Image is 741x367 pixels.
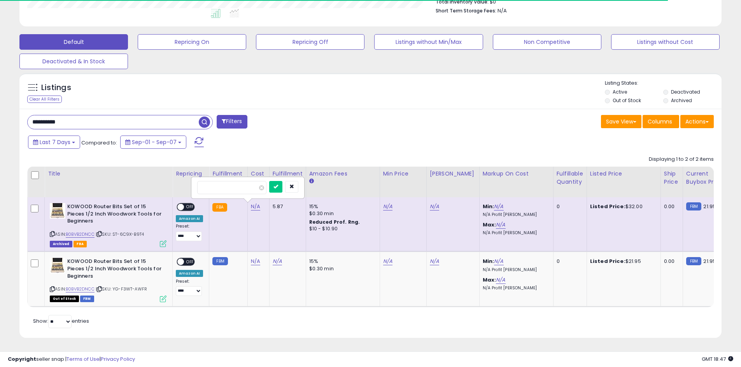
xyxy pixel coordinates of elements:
a: N/A [273,257,282,265]
div: 15% [309,258,374,265]
span: Show: entries [33,317,89,325]
b: Reduced Prof. Rng. [309,219,360,225]
span: Compared to: [81,139,117,146]
div: Fulfillment Cost [273,170,303,186]
button: Default [19,34,128,50]
a: Privacy Policy [101,355,135,363]
div: Current Buybox Price [686,170,726,186]
span: 21.95 [703,203,716,210]
a: N/A [383,257,392,265]
span: N/A [498,7,507,14]
div: Preset: [176,279,203,296]
button: Repricing On [138,34,246,50]
a: N/A [496,221,505,229]
span: All listings that are currently out of stock and unavailable for purchase on Amazon [50,296,79,302]
h5: Listings [41,82,71,93]
button: Filters [217,115,247,129]
div: $10 - $10.90 [309,226,374,232]
img: 5161EN9bXdL._SL40_.jpg [50,203,65,219]
button: Last 7 Days [28,136,80,149]
span: | SKU: YG-F3WT-AWFR [96,286,147,292]
span: OFF [184,259,196,265]
a: B0BVB2DNCC [66,286,95,292]
small: FBM [212,257,228,265]
th: The percentage added to the cost of goods (COGS) that forms the calculator for Min & Max prices. [479,167,553,197]
small: FBM [686,257,701,265]
div: 0 [557,203,581,210]
b: Short Term Storage Fees: [436,7,496,14]
button: Columns [643,115,679,128]
small: FBA [212,203,227,212]
label: Out of Stock [613,97,641,104]
b: Listed Price: [590,257,625,265]
div: 0.00 [664,203,677,210]
div: seller snap | | [8,356,135,363]
span: Last 7 Days [40,138,70,146]
span: OFF [184,204,196,210]
span: Sep-01 - Sep-07 [132,138,177,146]
p: N/A Profit [PERSON_NAME] [483,212,547,217]
b: Max: [483,276,496,284]
small: FBM [686,202,701,210]
div: 15% [309,203,374,210]
a: N/A [496,276,505,284]
b: Min: [483,203,494,210]
div: Fulfillment [212,170,244,178]
a: N/A [494,203,503,210]
p: N/A Profit [PERSON_NAME] [483,285,547,291]
button: Repricing Off [256,34,364,50]
div: Listed Price [590,170,657,178]
button: Non Competitive [493,34,601,50]
div: Cost [251,170,266,178]
img: 5161EN9bXdL._SL40_.jpg [50,258,65,273]
div: 5.87 [273,203,300,210]
b: Listed Price: [590,203,625,210]
button: Listings without Cost [611,34,720,50]
label: Active [613,89,627,95]
button: Listings without Min/Max [374,34,483,50]
label: Deactivated [671,89,700,95]
span: Columns [648,118,672,125]
strong: Copyright [8,355,36,363]
button: Deactivated & In Stock [19,54,128,69]
p: N/A Profit [PERSON_NAME] [483,230,547,236]
span: 21.95 [703,257,716,265]
label: Archived [671,97,692,104]
div: 0.00 [664,258,677,265]
div: Amazon Fees [309,170,377,178]
button: Actions [680,115,714,128]
small: Amazon Fees. [309,178,314,185]
div: Clear All Filters [27,96,62,103]
div: $0.30 min [309,265,374,272]
b: Max: [483,221,496,228]
div: $32.00 [590,203,655,210]
a: N/A [494,257,503,265]
div: Title [48,170,169,178]
b: KOWOOD Router Bits Set of 15 Pieces 1/2 Inch Woodwork Tools for Beginners [67,203,162,227]
div: Markup on Cost [483,170,550,178]
a: N/A [251,203,260,210]
div: 0 [557,258,581,265]
span: 2025-09-15 18:47 GMT [702,355,733,363]
div: Min Price [383,170,423,178]
div: $21.95 [590,258,655,265]
div: Preset: [176,224,203,241]
div: ASIN: [50,203,166,246]
a: N/A [251,257,260,265]
button: Save View [601,115,641,128]
div: Fulfillable Quantity [557,170,583,186]
a: N/A [430,203,439,210]
div: Displaying 1 to 2 of 2 items [649,156,714,163]
a: N/A [430,257,439,265]
b: Min: [483,257,494,265]
b: KOWOOD Router Bits Set of 15 Pieces 1/2 Inch Woodwork Tools for Beginners [67,258,162,282]
div: Ship Price [664,170,680,186]
div: Repricing [176,170,206,178]
div: $0.30 min [309,210,374,217]
button: Sep-01 - Sep-07 [120,136,186,149]
span: FBM [80,296,94,302]
span: | SKU: ST-6C9X-B9T4 [96,231,144,237]
span: FBA [74,241,87,247]
a: N/A [383,203,392,210]
div: Amazon AI [176,215,203,222]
